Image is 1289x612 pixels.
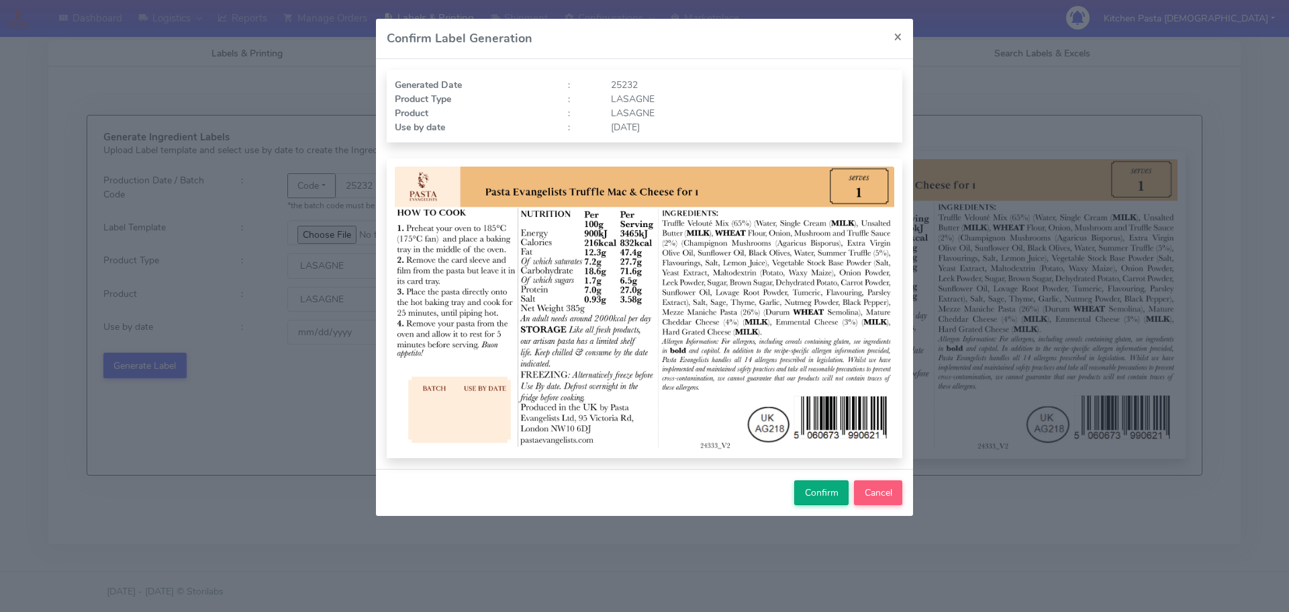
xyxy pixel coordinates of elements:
div: LASAGNE [601,106,904,120]
button: Cancel [854,480,902,505]
button: Close [883,19,913,54]
div: : [558,78,601,92]
strong: Product [395,107,428,120]
strong: Use by date [395,121,445,134]
img: Label Preview [395,167,894,450]
span: × [894,27,902,46]
div: : [558,120,601,134]
div: : [558,92,601,106]
h4: Confirm Label Generation [387,30,532,48]
strong: Product Type [395,93,451,105]
span: Confirm [805,486,839,499]
button: Confirm [794,480,849,505]
div: [DATE] [601,120,904,134]
div: LASAGNE [601,92,904,106]
strong: Generated Date [395,79,462,91]
div: 25232 [601,78,904,92]
div: : [558,106,601,120]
